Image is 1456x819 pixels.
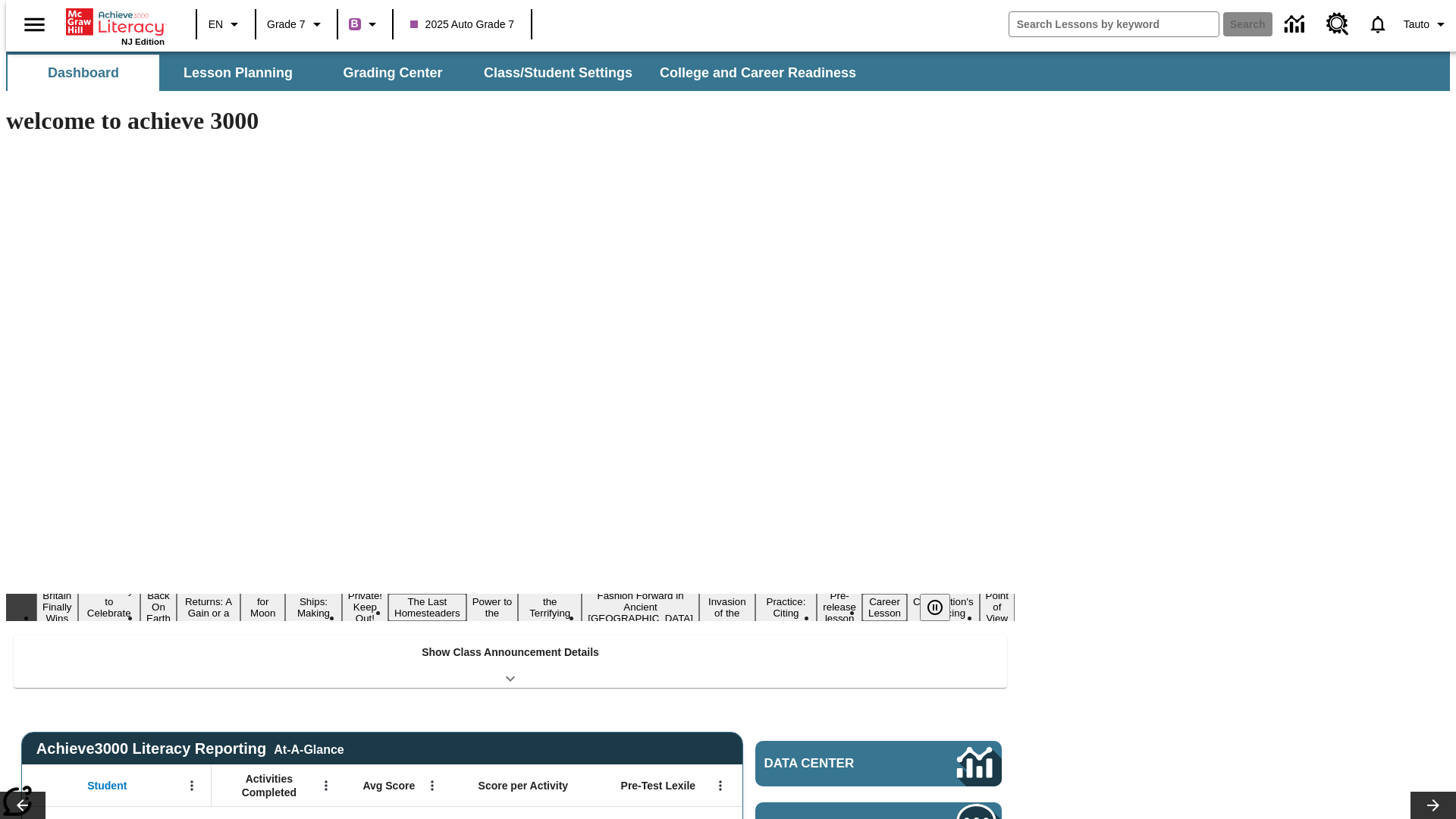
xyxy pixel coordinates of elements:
button: Slide 6 Cruise Ships: Making Waves [285,582,342,632]
button: College and Career Readiness [648,55,868,91]
span: Tauto [1404,17,1429,33]
button: Language: EN, Select a language [202,11,250,38]
button: Open Menu [315,774,337,797]
button: Lesson carousel, Next [1410,792,1456,819]
button: Dashboard [8,55,159,91]
div: At-A-Glance [274,740,344,757]
a: Data Center [755,741,1002,786]
button: Slide 10 Attack of the Terrifying Tomatoes [518,582,582,632]
button: Slide 13 Mixed Practice: Citing Evidence [755,582,817,632]
button: Open Menu [709,774,732,797]
button: Boost Class color is purple. Change class color [343,11,388,38]
button: Slide 9 Solar Power to the People [466,582,519,632]
button: Slide 12 The Invasion of the Free CD [699,582,755,632]
button: Open side menu [12,2,57,47]
span: Data Center [764,756,906,771]
span: Avg Score [362,779,415,792]
button: Slide 16 The Constitution's Balancing Act [907,582,980,632]
button: Slide 5 Time for Moon Rules? [240,582,285,632]
span: Score per Activity [479,779,569,792]
a: Notifications [1358,5,1398,44]
span: Activities Completed [219,772,319,799]
button: Open Menu [180,774,203,797]
button: Slide 2 Get Ready to Celebrate Juneteenth! [78,582,141,632]
button: Slide 15 Career Lesson [862,594,907,621]
span: B [351,14,359,33]
span: Student [87,779,127,792]
span: Pre-Test Lexile [621,779,696,792]
input: search field [1009,12,1219,36]
button: Slide 11 Fashion Forward in Ancient Rome [582,588,699,626]
button: Class/Student Settings [472,55,645,91]
span: Achieve3000 Literacy Reporting [36,740,344,758]
button: Lesson Planning [162,55,314,91]
button: Slide 7 Private! Keep Out! [342,588,388,626]
span: Grade 7 [267,17,306,33]
a: Resource Center, Will open in new tab [1317,4,1358,45]
span: EN [209,17,223,33]
button: Slide 17 Point of View [980,588,1015,626]
div: SubNavbar [6,55,870,91]
div: Show Class Announcement Details [14,635,1007,688]
p: Show Class Announcement Details [422,645,599,661]
div: Home [66,5,165,46]
button: Grading Center [317,55,469,91]
div: SubNavbar [6,52,1450,91]
button: Open Menu [421,774,444,797]
button: Grade: Grade 7, Select a grade [261,11,332,38]
button: Pause [920,594,950,621]
span: 2025 Auto Grade 7 [410,17,515,33]
a: Home [66,7,165,37]
button: Slide 1 Britain Finally Wins [36,588,78,626]
div: Pause [920,594,965,621]
button: Profile/Settings [1398,11,1456,38]
button: Slide 8 The Last Homesteaders [388,594,466,621]
button: Slide 3 Back On Earth [140,588,177,626]
h1: welcome to achieve 3000 [6,107,1015,135]
button: Slide 4 Free Returns: A Gain or a Drain? [177,582,240,632]
a: Data Center [1276,4,1317,45]
button: Slide 14 Pre-release lesson [817,588,862,626]
span: NJ Edition [121,37,165,46]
